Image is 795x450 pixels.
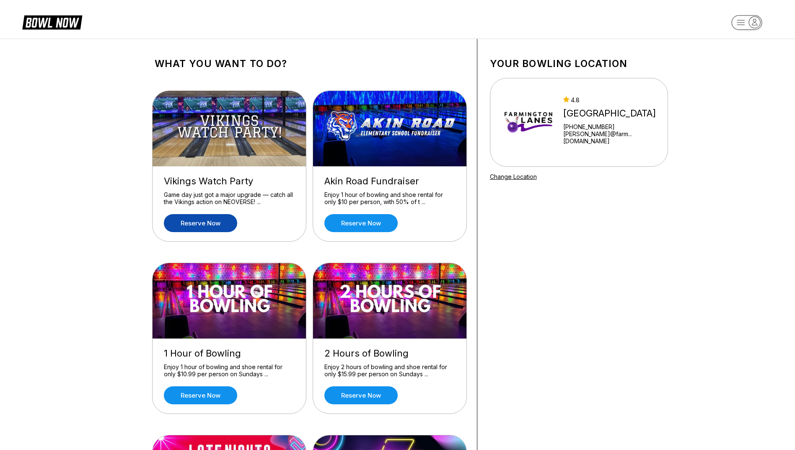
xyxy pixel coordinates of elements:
[153,91,307,166] img: Vikings Watch Party
[164,363,295,378] div: Enjoy 1 hour of bowling and shoe rental for only $10.99 per person on Sundays ...
[324,363,455,378] div: Enjoy 2 hours of bowling and shoe rental for only $15.99 per person on Sundays ...
[153,263,307,339] img: 1 Hour of Bowling
[324,348,455,359] div: 2 Hours of Bowling
[164,386,237,404] a: Reserve now
[313,263,467,339] img: 2 Hours of Bowling
[324,214,398,232] a: Reserve now
[313,91,467,166] img: Akin Road Fundraiser
[501,91,556,154] img: Farmington Lanes
[324,191,455,206] div: Enjoy 1 hour of bowling and shoe rental for only $10 per person, with 50% of t ...
[164,176,295,187] div: Vikings Watch Party
[164,348,295,359] div: 1 Hour of Bowling
[563,123,664,130] div: [PHONE_NUMBER]
[155,58,464,70] h1: What you want to do?
[563,108,664,119] div: [GEOGRAPHIC_DATA]
[164,214,237,232] a: Reserve now
[563,130,664,145] a: [PERSON_NAME]@farm...[DOMAIN_NAME]
[490,58,668,70] h1: Your bowling location
[324,386,398,404] a: Reserve now
[563,96,664,103] div: 4.8
[324,176,455,187] div: Akin Road Fundraiser
[490,173,537,180] a: Change Location
[164,191,295,206] div: Game day just got a major upgrade — catch all the Vikings action on NEOVERSE! ...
